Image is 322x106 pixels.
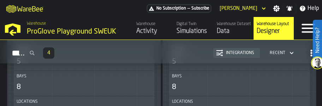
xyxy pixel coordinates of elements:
[172,74,307,79] div: Title
[270,51,285,55] div: DropdownMenuValue-4
[257,27,291,35] div: Designer
[172,82,176,92] div: 8
[156,6,186,11] span: No Subscription
[136,27,171,35] div: Activity
[191,6,209,11] span: Subscribe
[172,74,182,79] span: Bays
[17,74,26,79] span: Bays
[254,17,294,40] a: link-to-/wh/i/3029b44a-deb1-4df6-9711-67e1c2cc458a/designer
[314,20,321,60] label: Need Help?
[17,82,21,92] div: 8
[217,22,251,26] div: Warehouse Datasets
[257,22,291,26] div: Warehouse Layout
[14,71,154,96] div: stat-Bays
[169,71,310,96] div: stat-Bays
[283,5,296,12] label: button-toggle-Notifications
[308,4,319,13] span: Help
[40,47,57,59] div: ButtonLoadMore-Load More-Prev-First-Last
[17,74,151,79] div: Title
[214,17,254,40] a: link-to-/wh/i/3029b44a-deb1-4df6-9711-67e1c2cc458a/data
[267,49,295,57] div: DropdownMenuValue-4
[47,51,50,55] span: 4
[217,27,251,35] div: Data
[213,48,260,58] button: button-Integrations
[294,17,322,40] label: button-toggle-Menu
[172,99,307,104] div: Title
[17,99,151,104] div: Title
[296,4,322,13] label: button-toggle-Help
[217,4,267,13] div: DropdownMenuValue-Victor Rodriguez
[147,5,211,12] a: link-to-/wh/i/3029b44a-deb1-4df6-9711-67e1c2cc458a/pricing/
[177,22,211,26] div: Digital Twin
[27,21,46,26] span: Warehouse
[147,5,211,12] div: Menu Subscription
[17,99,38,104] span: Locations
[187,6,190,11] span: —
[27,27,127,37] div: ProGlove Playground SWEUK
[220,6,257,11] div: DropdownMenuValue-Victor Rodriguez
[270,5,283,12] label: button-toggle-Settings
[173,17,214,40] a: link-to-/wh/i/3029b44a-deb1-4df6-9711-67e1c2cc458a/simulations
[172,99,193,104] span: Locations
[136,22,171,26] div: Warehouse
[177,27,211,35] div: Simulations
[133,17,173,40] a: link-to-/wh/i/3029b44a-deb1-4df6-9711-67e1c2cc458a/feed/
[223,51,257,55] div: Integrations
